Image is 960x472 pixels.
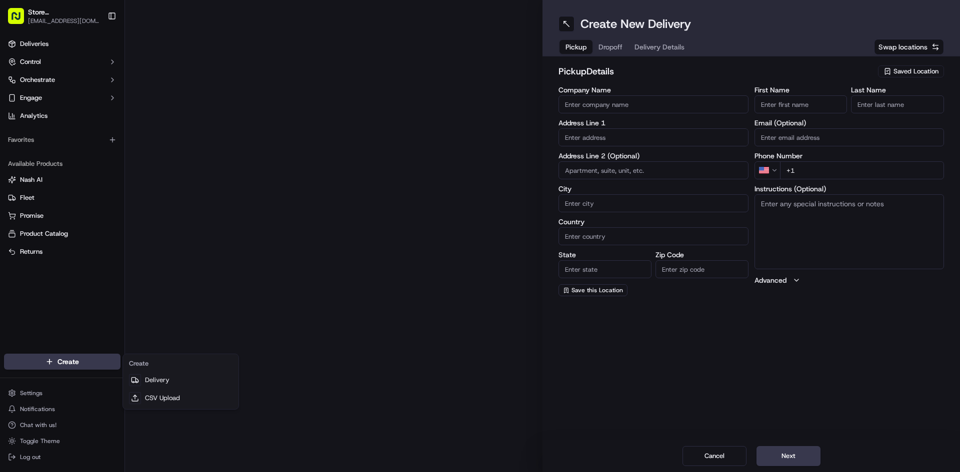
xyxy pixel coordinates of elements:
[756,446,820,466] button: Next
[754,86,847,93] label: First Name
[558,152,748,159] label: Address Line 2 (Optional)
[31,155,81,163] span: [PERSON_NAME]
[70,220,121,228] a: Powered byPylon
[88,155,109,163] span: [DATE]
[558,260,651,278] input: Enter state
[878,42,927,52] span: Swap locations
[682,446,746,466] button: Cancel
[57,357,79,367] span: Create
[20,39,48,48] span: Deliveries
[754,128,944,146] input: Enter email address
[83,155,86,163] span: •
[26,64,180,75] input: Got a question? Start typing here...
[580,16,691,32] h1: Create New Delivery
[4,132,120,148] div: Favorites
[754,119,944,126] label: Email (Optional)
[170,98,182,110] button: Start new chat
[20,453,40,461] span: Log out
[28,17,99,25] span: [EMAIL_ADDRESS][DOMAIN_NAME]
[20,389,42,397] span: Settings
[125,389,236,407] a: CSV Upload
[598,42,622,52] span: Dropoff
[20,57,41,66] span: Control
[565,42,586,52] span: Pickup
[45,95,164,105] div: Start new chat
[20,229,68,238] span: Product Catalog
[84,197,92,205] div: 💻
[45,105,137,113] div: We're available if you need us!
[4,156,120,172] div: Available Products
[20,155,28,163] img: 1736555255976-a54dd68f-1ca7-489b-9aae-adbdc363a1c4
[20,75,55,84] span: Orchestrate
[20,211,43,220] span: Promise
[571,286,623,294] span: Save this Location
[10,40,182,56] p: Welcome 👋
[21,95,39,113] img: 1738778727109-b901c2ba-d612-49f7-a14d-d897ce62d23f
[558,128,748,146] input: Enter address
[558,227,748,245] input: Enter country
[851,95,944,113] input: Enter last name
[558,119,748,126] label: Address Line 1
[558,251,651,258] label: State
[10,130,67,138] div: Past conversations
[558,161,748,179] input: Apartment, suite, unit, etc.
[10,95,28,113] img: 1736555255976-a54dd68f-1ca7-489b-9aae-adbdc363a1c4
[20,437,60,445] span: Toggle Theme
[754,275,786,285] label: Advanced
[125,371,236,389] a: Delivery
[20,193,34,202] span: Fleet
[94,196,160,206] span: API Documentation
[754,185,944,192] label: Instructions (Optional)
[6,192,80,210] a: 📗Knowledge Base
[20,247,42,256] span: Returns
[10,197,18,205] div: 📗
[10,10,30,30] img: Nash
[558,194,748,212] input: Enter city
[558,218,748,225] label: Country
[851,86,944,93] label: Last Name
[20,111,47,120] span: Analytics
[10,145,26,161] img: Angelique Valdez
[125,356,236,371] div: Create
[558,86,748,93] label: Company Name
[20,421,56,429] span: Chat with us!
[20,175,42,184] span: Nash AI
[99,221,121,228] span: Pylon
[20,196,76,206] span: Knowledge Base
[558,64,872,78] h2: pickup Details
[155,128,182,140] button: See all
[80,192,164,210] a: 💻API Documentation
[28,7,99,17] span: Store [GEOGRAPHIC_DATA], [GEOGRAPHIC_DATA] (Just Salad)
[893,67,938,76] span: Saved Location
[20,405,55,413] span: Notifications
[655,251,748,258] label: Zip Code
[20,93,42,102] span: Engage
[634,42,684,52] span: Delivery Details
[558,185,748,192] label: City
[780,161,944,179] input: Enter phone number
[558,95,748,113] input: Enter company name
[655,260,748,278] input: Enter zip code
[754,152,944,159] label: Phone Number
[754,95,847,113] input: Enter first name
